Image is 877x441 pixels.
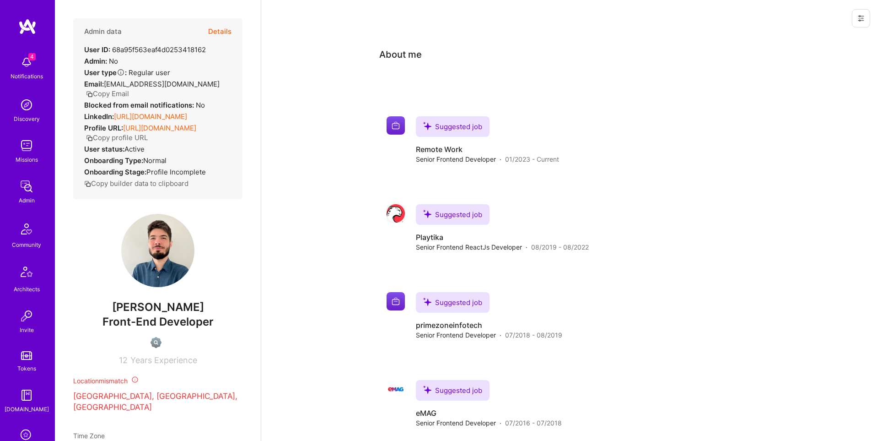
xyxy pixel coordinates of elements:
div: Missions [16,155,38,164]
img: Not Scrubbed [151,337,161,348]
div: About me [379,48,422,61]
i: icon Copy [86,135,93,142]
span: · [500,330,501,340]
div: Location mismatch [73,376,242,386]
div: Invite [20,325,34,335]
span: Senior Frontend ReactJs Developer [416,242,522,252]
strong: Profile URL: [84,124,123,132]
span: Profile Incomplete [146,168,206,176]
div: Suggested job [416,204,490,225]
span: · [526,242,527,252]
div: Notifications [11,71,43,81]
img: Community [16,218,38,240]
div: [DOMAIN_NAME] [5,404,49,414]
a: [URL][DOMAIN_NAME] [114,112,187,121]
button: Details [208,18,231,45]
img: Company logo [387,116,405,135]
span: Years Experience [130,355,197,365]
div: No [84,56,118,66]
img: Company logo [387,292,405,310]
strong: Admin: [84,57,107,65]
img: User Avatar [121,214,194,287]
i: icon SuggestedTeams [423,210,431,218]
h4: Admin data [84,27,122,36]
img: discovery [17,96,36,114]
button: Copy profile URL [86,133,148,142]
span: 12 [119,355,128,365]
img: logo [18,18,37,35]
span: 4 [28,53,36,60]
img: tokens [21,351,32,360]
div: Suggested job [416,116,490,137]
span: Active [124,145,145,153]
span: [PERSON_NAME] [73,300,242,314]
a: [URL][DOMAIN_NAME] [123,124,196,132]
span: Time Zone [73,432,105,440]
div: Tokens [17,364,36,373]
span: normal [143,156,167,165]
button: Copy builder data to clipboard [84,179,188,188]
div: Suggested job [416,380,490,401]
strong: User ID: [84,45,110,54]
span: 01/2023 - Current [505,154,559,164]
img: teamwork [17,136,36,155]
div: Architects [14,284,40,294]
img: Company logo [387,204,405,223]
strong: LinkedIn: [84,112,114,121]
img: guide book [17,386,36,404]
button: Copy Email [86,89,129,98]
img: Architects [16,262,38,284]
div: Regular user [84,68,170,77]
i: icon SuggestedTeams [423,386,431,394]
span: Senior Frontend Developer [416,154,496,164]
img: Company logo [387,380,405,398]
div: Suggested job [416,292,490,313]
span: 07/2016 - 07/2018 [505,418,562,428]
i: icon Copy [84,180,91,187]
strong: Onboarding Stage: [84,168,146,176]
span: 07/2018 - 08/2019 [505,330,562,340]
div: Discovery [14,114,40,124]
span: [EMAIL_ADDRESS][DOMAIN_NAME] [104,80,220,88]
img: Invite [17,307,36,325]
span: 08/2019 - 08/2022 [531,242,589,252]
h4: eMAG [416,408,562,418]
div: 68a95f563eaf4d0253418162 [84,45,206,54]
strong: Email: [84,80,104,88]
strong: Blocked from email notifications: [84,101,196,109]
strong: Onboarding Type: [84,156,143,165]
div: Community [12,240,41,250]
span: Senior Frontend Developer [416,418,496,428]
h4: Playtika [416,232,589,242]
p: [GEOGRAPHIC_DATA], [GEOGRAPHIC_DATA], [GEOGRAPHIC_DATA] [73,391,242,413]
strong: User type : [84,68,127,77]
h4: Remote Work [416,144,559,154]
img: admin teamwork [17,177,36,196]
span: Senior Frontend Developer [416,330,496,340]
i: icon SuggestedTeams [423,298,431,306]
i: icon SuggestedTeams [423,122,431,130]
div: No [84,100,205,110]
div: Admin [19,196,35,205]
i: Help [117,68,125,76]
i: icon Copy [86,91,93,98]
span: Front-End Developer [102,315,214,328]
img: bell [17,53,36,71]
strong: User status: [84,145,124,153]
span: · [500,418,501,428]
span: · [500,154,501,164]
h4: primezoneinfotech [416,320,562,330]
